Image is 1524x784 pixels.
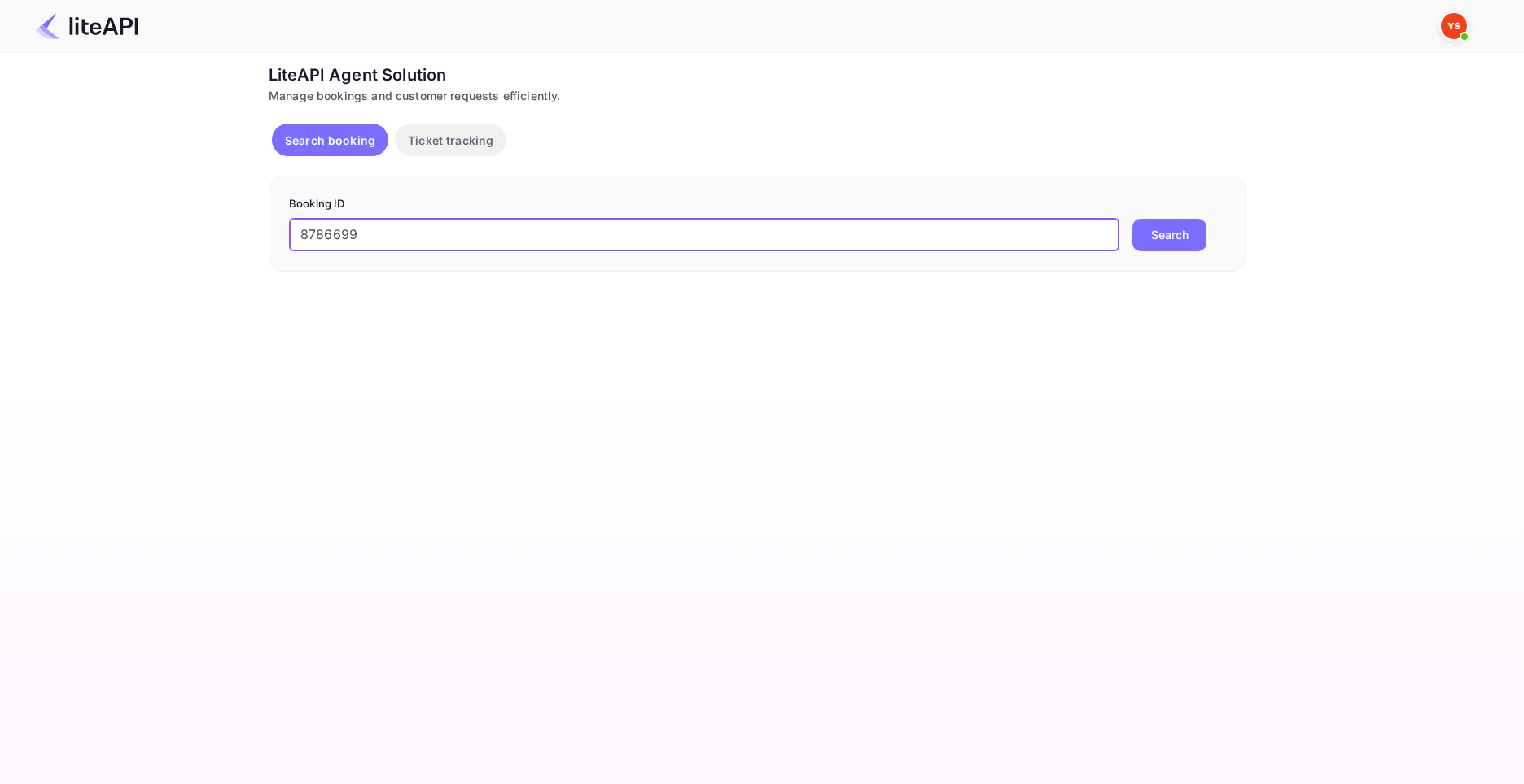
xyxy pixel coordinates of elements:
div: Manage bookings and customer requests efficiently. [269,87,1246,104]
img: LiteAPI Logo [36,13,138,39]
div: LiteAPI Agent Solution [269,63,1246,87]
button: Search [1132,219,1206,251]
p: Ticket tracking [408,132,493,149]
p: Search booking [285,132,375,149]
p: Booking ID [289,196,1225,212]
img: Yandex Support [1441,13,1467,39]
input: Enter Booking ID (e.g., 63782194) [289,219,1119,251]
